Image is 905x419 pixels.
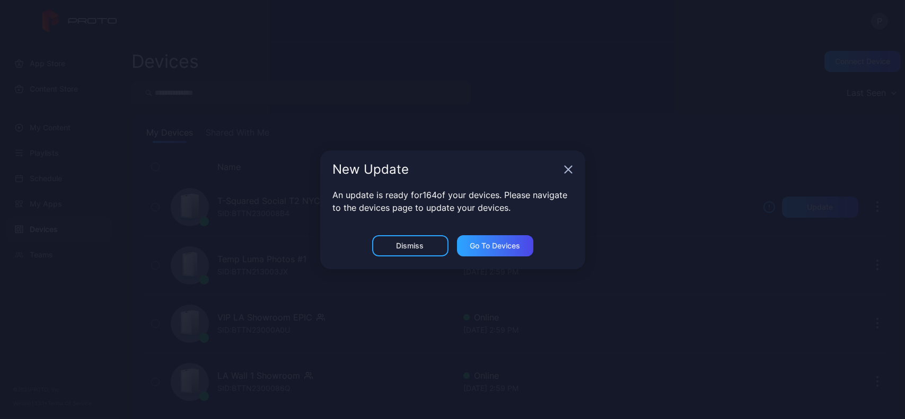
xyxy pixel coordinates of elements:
[470,242,520,250] div: Go to devices
[333,163,560,176] div: New Update
[397,242,424,250] div: Dismiss
[333,189,573,214] p: An update is ready for 164 of your devices. Please navigate to the devices page to update your de...
[457,235,533,256] button: Go to devices
[372,235,449,256] button: Dismiss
